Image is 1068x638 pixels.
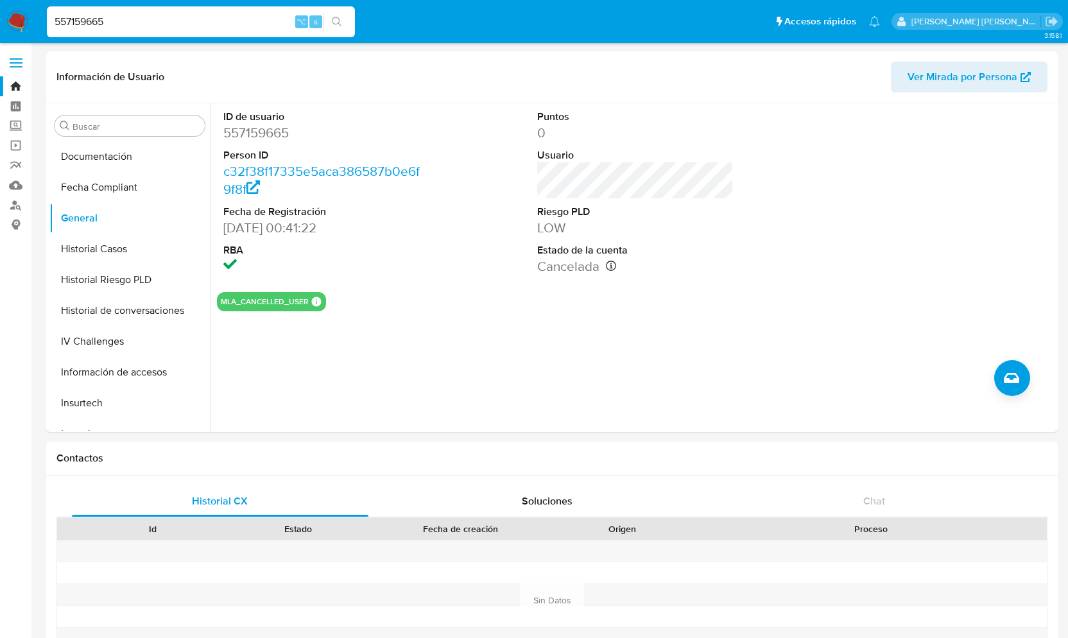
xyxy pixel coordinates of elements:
[537,148,734,162] dt: Usuario
[784,15,856,28] span: Accesos rápidos
[47,13,355,30] input: Buscar usuario o caso...
[863,494,885,508] span: Chat
[297,15,306,28] span: ⌥
[223,110,420,124] dt: ID de usuario
[223,219,420,237] dd: [DATE] 00:41:22
[49,295,210,326] button: Historial de conversaciones
[56,71,164,83] h1: Información de Usuario
[908,62,1017,92] span: Ver Mirada por Persona
[73,121,200,132] input: Buscar
[89,522,216,535] div: Id
[537,219,734,237] dd: LOW
[537,257,734,275] dd: Cancelada
[891,62,1047,92] button: Ver Mirada por Persona
[911,15,1041,28] p: rene.vale@mercadolibre.com
[537,243,734,257] dt: Estado de la cuenta
[49,172,210,203] button: Fecha Compliant
[223,243,420,257] dt: RBA
[223,162,420,198] a: c32f38f17335e5aca386587b0e6f9f8f
[49,357,210,388] button: Información de accesos
[56,452,1047,465] h1: Contactos
[223,148,420,162] dt: Person ID
[234,522,362,535] div: Estado
[49,264,210,295] button: Historial Riesgo PLD
[49,388,210,418] button: Insurtech
[704,522,1038,535] div: Proceso
[49,141,210,172] button: Documentación
[49,418,210,449] button: Inversiones
[381,522,540,535] div: Fecha de creación
[192,494,248,508] span: Historial CX
[223,124,420,142] dd: 557159665
[49,234,210,264] button: Historial Casos
[314,15,318,28] span: s
[537,205,734,219] dt: Riesgo PLD
[558,522,686,535] div: Origen
[49,326,210,357] button: IV Challenges
[869,16,880,27] a: Notificaciones
[223,205,420,219] dt: Fecha de Registración
[1045,15,1058,28] a: Salir
[522,494,573,508] span: Soluciones
[537,110,734,124] dt: Puntos
[323,13,350,31] button: search-icon
[537,124,734,142] dd: 0
[49,203,210,234] button: General
[60,121,70,131] button: Buscar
